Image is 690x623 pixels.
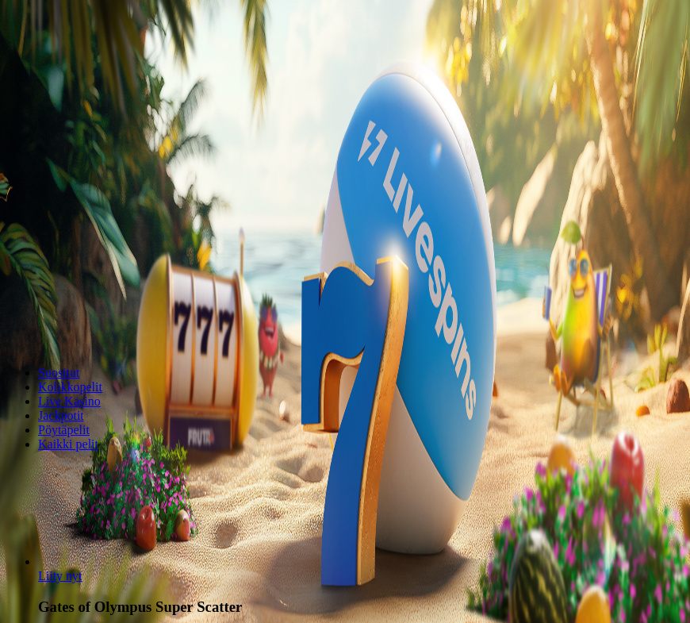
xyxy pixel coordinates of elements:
[6,366,684,452] nav: Lobby
[38,437,98,451] a: Kaikki pelit
[38,555,684,616] article: Gates of Olympus Super Scatter
[38,366,79,379] a: Suositut
[38,394,101,408] a: Live Kasino
[38,423,90,436] a: Pöytäpelit
[38,569,82,583] a: Gates of Olympus Super Scatter
[38,569,82,583] span: Liity nyt
[38,409,84,422] a: Jackpotit
[6,366,684,481] header: Lobby
[38,380,102,394] a: Kolikkopelit
[38,598,684,616] h3: Gates of Olympus Super Scatter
